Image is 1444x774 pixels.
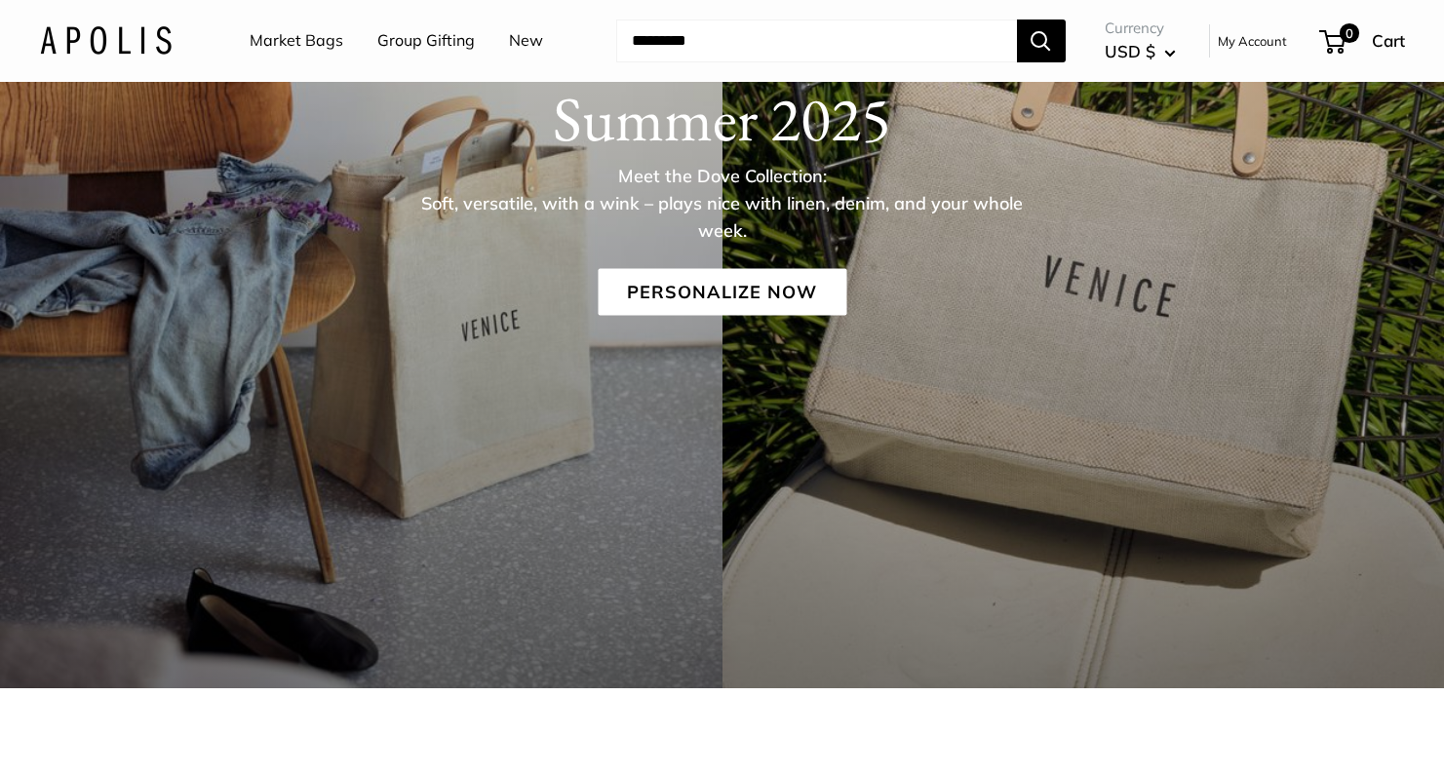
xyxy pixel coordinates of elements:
[509,26,543,56] a: New
[1372,30,1405,51] span: Cart
[1339,23,1358,43] span: 0
[1105,36,1176,67] button: USD $
[598,269,846,316] a: Personalize Now
[616,19,1017,62] input: Search...
[1218,29,1287,53] a: My Account
[1105,15,1176,42] span: Currency
[250,26,343,56] a: Market Bags
[40,82,1405,156] h1: Summer 2025
[40,26,172,55] img: Apolis
[1321,25,1405,57] a: 0 Cart
[1105,41,1155,61] span: USD $
[406,163,1039,245] p: Meet the Dove Collection: Soft, versatile, with a wink – plays nice with linen, denim, and your w...
[1017,19,1066,62] button: Search
[16,700,209,758] iframe: Sign Up via Text for Offers
[377,26,475,56] a: Group Gifting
